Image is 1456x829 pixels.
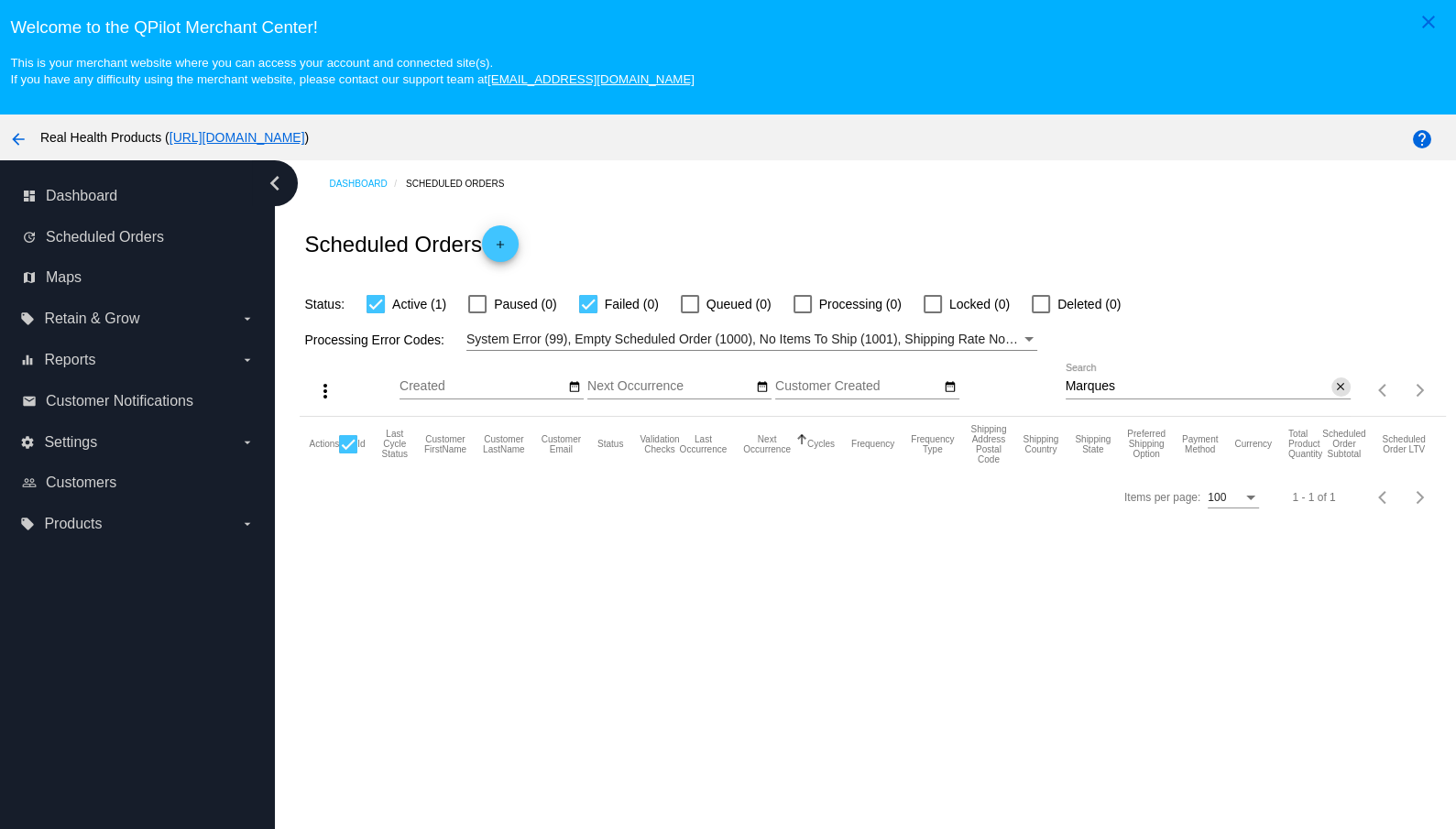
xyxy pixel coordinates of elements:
h3: Welcome to the QPilot Merchant Center! [10,17,1445,38]
button: Change sorting for Cycles [807,439,835,450]
button: Change sorting for PreferredShippingOption [1127,429,1166,459]
a: [EMAIL_ADDRESS][DOMAIN_NAME] [487,72,695,86]
i: map [22,270,37,285]
a: Dashboard [329,169,406,198]
button: Change sorting for Subtotal [1322,429,1365,459]
span: Scheduled Orders [46,229,164,245]
span: Locked (0) [949,293,1010,315]
button: Next page [1402,372,1439,409]
i: chevron_left [260,169,290,198]
button: Change sorting for CustomerFirstName [424,434,466,454]
a: Scheduled Orders [406,169,520,198]
button: Change sorting for NextOccurrenceUtc [743,434,791,454]
mat-icon: date_range [943,380,956,395]
button: Change sorting for CurrencyIso [1234,439,1272,450]
mat-icon: more_vert [314,380,336,402]
input: Customer Created [775,379,940,394]
mat-icon: help [1411,128,1433,150]
a: update Scheduled Orders [22,223,255,252]
i: settings [20,435,35,450]
span: Status: [304,297,345,311]
i: equalizer [20,353,35,367]
button: Change sorting for CustomerLastName [483,434,525,454]
div: Items per page: [1124,491,1200,504]
span: Processing (0) [819,293,902,315]
span: Dashboard [46,188,117,204]
mat-icon: close [1334,380,1347,395]
input: Created [400,379,564,394]
span: Retain & Grow [44,311,139,327]
mat-icon: close [1418,11,1440,33]
span: 100 [1208,491,1226,504]
mat-icon: arrow_back [7,128,29,150]
i: local_offer [20,517,35,531]
a: map Maps [22,263,255,292]
button: Next page [1402,479,1439,516]
button: Change sorting for Id [357,439,365,450]
i: email [22,394,37,409]
i: local_offer [20,311,35,326]
span: Queued (0) [706,293,772,315]
button: Change sorting for ShippingCountry [1023,434,1058,454]
mat-header-cell: Total Product Quantity [1288,417,1322,472]
a: people_outline Customers [22,468,255,497]
mat-header-cell: Validation Checks [640,417,679,472]
button: Change sorting for ShippingState [1075,434,1111,454]
a: [URL][DOMAIN_NAME] [170,130,305,145]
span: Active (1) [392,293,446,315]
i: arrow_drop_down [240,311,255,326]
mat-select: Items per page: [1208,492,1259,505]
mat-icon: date_range [756,380,769,395]
span: Products [44,516,102,532]
button: Change sorting for CustomerEmail [542,434,581,454]
span: Customer Notifications [46,393,193,409]
span: Failed (0) [605,293,659,315]
i: arrow_drop_down [240,435,255,450]
span: Deleted (0) [1057,293,1121,315]
span: Real Health Products ( ) [40,130,309,145]
small: This is your merchant website where you can access your account and connected site(s). If you hav... [10,56,694,86]
span: Processing Error Codes: [304,333,444,347]
span: Customers [46,474,116,491]
button: Change sorting for PaymentMethod.Type [1182,434,1218,454]
span: Settings [44,434,97,451]
mat-icon: date_range [568,380,581,395]
mat-header-cell: Actions [309,417,339,472]
button: Change sorting for LastProcessingCycleId [382,429,408,459]
button: Change sorting for Status [597,439,623,450]
button: Change sorting for Frequency [851,439,894,450]
button: Change sorting for FrequencyType [911,434,954,454]
i: dashboard [22,189,37,203]
a: dashboard Dashboard [22,181,255,211]
button: Previous page [1365,372,1402,409]
i: arrow_drop_down [240,517,255,531]
mat-icon: add [489,238,511,260]
span: Paused (0) [494,293,556,315]
i: update [22,230,37,245]
div: 1 - 1 of 1 [1292,491,1335,504]
button: Previous page [1365,479,1402,516]
button: Change sorting for LastOccurrenceUtc [680,434,728,454]
button: Change sorting for LifetimeValue [1382,434,1425,454]
a: email Customer Notifications [22,387,255,416]
mat-select: Filter by Processing Error Codes [466,328,1037,351]
button: Change sorting for ShippingPostcode [970,424,1006,464]
h2: Scheduled Orders [304,225,518,262]
i: arrow_drop_down [240,353,255,367]
input: Search [1066,379,1331,394]
input: Next Occurrence [587,379,752,394]
button: Clear [1331,377,1351,397]
span: Reports [44,352,95,368]
span: Maps [46,269,82,286]
i: people_outline [22,475,37,490]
